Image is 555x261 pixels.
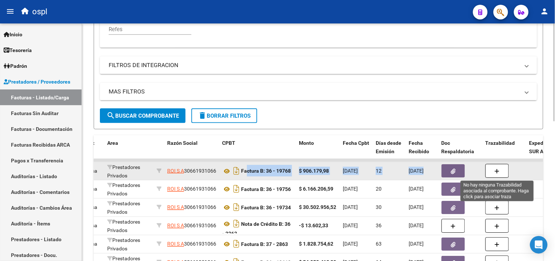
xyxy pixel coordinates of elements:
datatable-header-cell: Razón Social [164,135,219,168]
span: Inicio [4,30,22,38]
mat-icon: delete [198,111,207,120]
span: 36 [376,223,382,229]
strong: Factura B: 36 - 19734 [241,205,291,211]
span: 12 [376,168,382,174]
span: ROI S A [167,205,184,210]
strong: Factura B: 36 - 19756 [241,187,291,192]
span: Prestadores / Proveedores [4,78,70,86]
mat-expansion-panel-header: FILTROS DE INTEGRACION [100,56,537,74]
span: Prestadores Privados [107,164,140,179]
span: [DATE] [409,186,424,192]
strong: -$ 13.602,33 [299,223,328,229]
span: [DATE] [409,205,424,210]
span: Días desde Emisión [376,140,401,154]
span: Trazabilidad [485,140,515,146]
i: Descargar documento [232,183,241,195]
span: Monto [299,140,314,146]
div: 30661931066 [167,185,216,194]
span: [DATE] [409,168,424,174]
datatable-header-cell: Doc Respaldatoria [439,135,483,168]
strong: $ 1.828.754,62 [299,241,333,247]
strong: $ 30.502.956,52 [299,205,336,210]
i: Descargar documento [232,165,241,177]
span: Padrón [4,62,27,70]
mat-panel-title: FILTROS DE INTEGRACION [109,61,520,69]
strong: Factura B: 37 - 2863 [241,242,288,247]
span: [DATE] [343,223,358,229]
span: CPBT [222,140,235,146]
mat-panel-title: MAS FILTROS [109,88,520,96]
i: Descargar documento [232,218,241,230]
mat-icon: person [540,7,549,16]
span: Area [107,140,118,146]
span: Prestadores Privados [107,219,140,234]
div: 30661931066 [167,167,216,175]
span: Fecha Recibido [409,140,429,154]
mat-expansion-panel-header: MAS FILTROS [100,83,537,100]
span: [DATE] [343,168,358,174]
i: Descargar documento [232,238,241,250]
span: Prestadores Privados [107,201,140,215]
span: Prestadores Privados [107,238,140,252]
span: [DATE] [409,223,424,229]
span: ROI S A [167,223,184,229]
span: ROI S A [167,241,184,247]
span: Borrar Filtros [198,113,251,119]
datatable-header-cell: Monto [296,135,340,168]
div: 30661931066 [167,240,216,249]
span: 20 [376,186,382,192]
span: Doc Respaldatoria [442,140,475,154]
strong: Nota de Crédito B: 36 - 3363 [222,221,290,237]
span: ROI S A [167,168,184,174]
span: [DATE] [343,205,358,210]
span: Prestadores Privados [107,183,140,197]
div: 30661931066 [167,203,216,212]
span: Tesorería [4,46,32,54]
datatable-header-cell: Fecha Recibido [406,135,439,168]
div: 30661931066 [167,222,216,230]
mat-icon: menu [6,7,15,16]
span: Razón Social [167,140,198,146]
mat-icon: search [106,111,115,120]
strong: Factura B: 36 - 19768 [241,168,291,174]
span: ROI S A [167,186,184,192]
strong: $ 6.166.206,59 [299,186,333,192]
span: ospl [32,4,47,20]
span: Buscar Comprobante [106,113,179,119]
span: [DATE] [343,241,358,247]
datatable-header-cell: CPBT [219,135,296,168]
strong: $ 906.179,98 [299,168,329,174]
div: Open Intercom Messenger [530,236,548,254]
span: 63 [376,241,382,247]
span: Fecha Cpbt [343,140,369,146]
button: Buscar Comprobante [100,109,185,123]
span: [DATE] [409,241,424,247]
datatable-header-cell: Días desde Emisión [373,135,406,168]
span: [DATE] [343,186,358,192]
datatable-header-cell: Area [104,135,154,168]
button: Borrar Filtros [191,109,257,123]
i: Descargar documento [232,202,241,213]
datatable-header-cell: Fecha Cpbt [340,135,373,168]
span: 30 [376,205,382,210]
datatable-header-cell: Trazabilidad [483,135,526,168]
